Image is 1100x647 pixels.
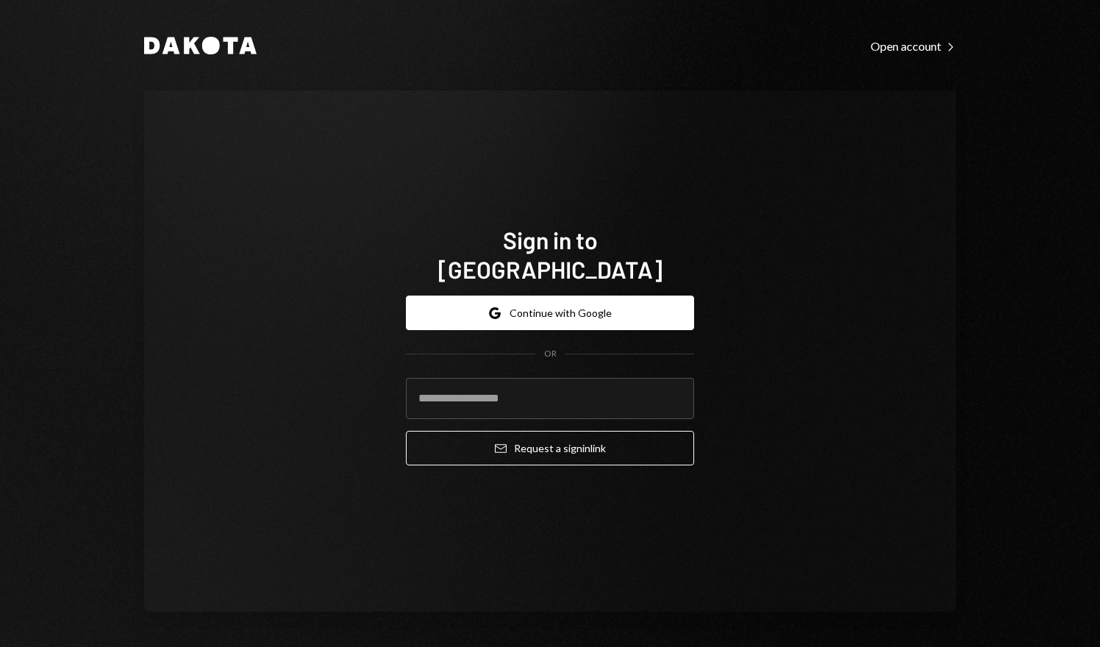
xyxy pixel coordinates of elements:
a: Open account [871,37,956,54]
button: Request a signinlink [406,431,694,465]
h1: Sign in to [GEOGRAPHIC_DATA] [406,225,694,284]
div: OR [544,348,557,360]
div: Open account [871,39,956,54]
button: Continue with Google [406,296,694,330]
